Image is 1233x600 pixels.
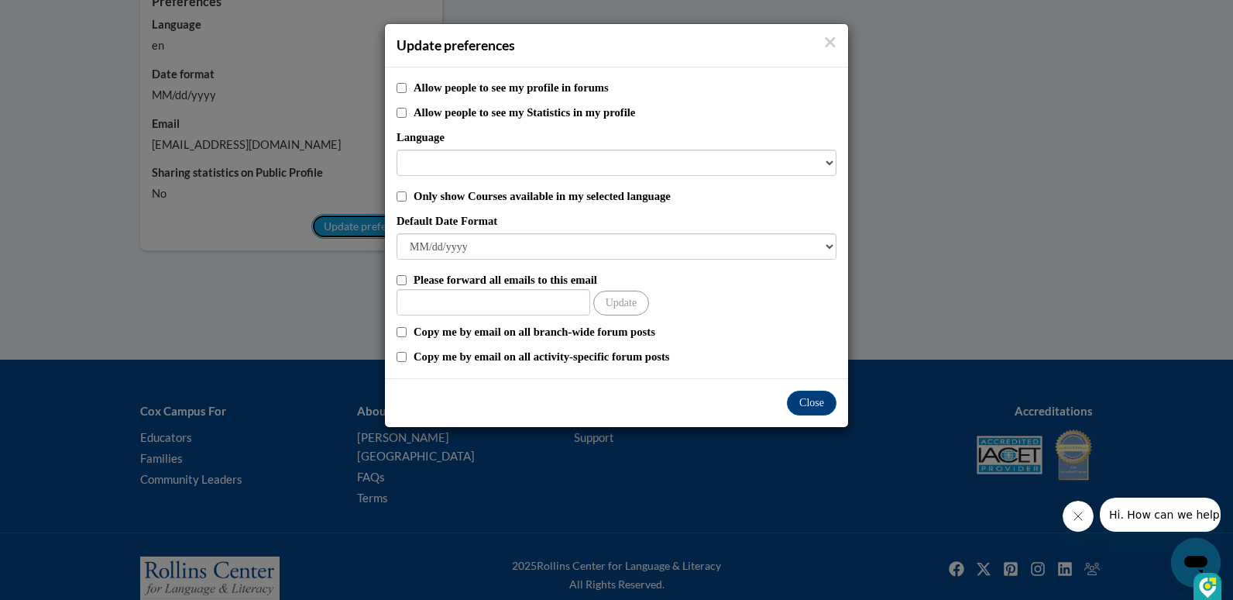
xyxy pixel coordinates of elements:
[1100,498,1221,532] iframe: Message from company
[1199,578,1217,598] img: DzVsEph+IJtmAAAAAElFTkSuQmCC
[9,11,125,23] span: Hi. How can we help?
[414,79,836,96] label: Allow people to see my profile in forums
[397,212,836,229] label: Default Date Format
[414,104,836,121] label: Allow people to see my Statistics in my profile
[414,188,836,205] label: Only show Courses available in my selected language
[397,36,836,55] h4: Update preferences
[397,129,836,146] label: Language
[1063,501,1094,532] iframe: Close message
